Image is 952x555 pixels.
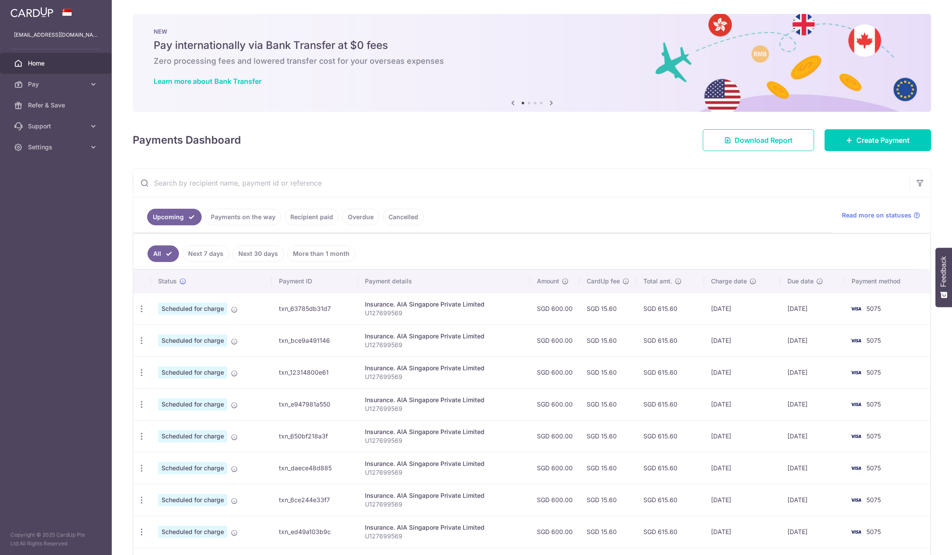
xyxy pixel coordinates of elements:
td: txn_bce9a491146 [272,324,358,356]
img: Bank Card [847,303,865,314]
td: [DATE] [704,484,780,516]
span: Scheduled for charge [158,494,227,506]
span: Total amt. [643,277,672,286]
span: 5075 [866,305,881,312]
span: Pay [28,80,86,89]
td: SGD 600.00 [530,388,580,420]
td: SGD 615.60 [636,388,704,420]
td: [DATE] [780,484,845,516]
td: [DATE] [704,516,780,548]
td: [DATE] [704,356,780,388]
th: Payment ID [272,270,358,293]
p: U127699569 [365,372,523,381]
td: [DATE] [704,388,780,420]
div: Insurance. AIA Singapore Private Limited [365,459,523,468]
span: Read more on statuses [842,211,911,220]
td: SGD 15.60 [580,356,636,388]
a: Overdue [342,209,379,225]
span: 5075 [866,496,881,503]
p: U127699569 [365,436,523,445]
td: SGD 615.60 [636,516,704,548]
th: Payment method [845,270,930,293]
img: Bank Card [847,335,865,346]
td: SGD 600.00 [530,293,580,324]
p: U127699569 [365,341,523,349]
span: Feedback [940,256,948,287]
td: SGD 15.60 [580,452,636,484]
img: Bank Card [847,527,865,537]
td: txn_12314800e61 [272,356,358,388]
a: Read more on statuses [842,211,920,220]
img: Bank Card [847,431,865,441]
td: [DATE] [704,420,780,452]
td: SGD 15.60 [580,388,636,420]
h6: Zero processing fees and lowered transfer cost for your overseas expenses [154,56,910,66]
td: SGD 600.00 [530,484,580,516]
td: [DATE] [780,452,845,484]
td: txn_6ce244e33f7 [272,484,358,516]
a: Cancelled [383,209,424,225]
a: Download Report [703,129,814,151]
span: Scheduled for charge [158,462,227,474]
span: Charge date [711,277,747,286]
td: SGD 615.60 [636,452,704,484]
span: Support [28,122,86,131]
p: [EMAIL_ADDRESS][DOMAIN_NAME] [14,31,98,39]
img: CardUp [10,7,53,17]
td: SGD 15.60 [580,420,636,452]
td: [DATE] [780,356,845,388]
div: Insurance. AIA Singapore Private Limited [365,427,523,436]
td: [DATE] [704,293,780,324]
p: U127699569 [365,404,523,413]
span: Scheduled for charge [158,303,227,315]
span: 5075 [866,400,881,408]
span: Home [28,59,86,68]
h5: Pay internationally via Bank Transfer at $0 fees [154,38,910,52]
td: SGD 615.60 [636,420,704,452]
a: Learn more about Bank Transfer [154,77,261,86]
td: SGD 600.00 [530,420,580,452]
span: 5075 [866,369,881,376]
td: [DATE] [780,516,845,548]
td: [DATE] [704,452,780,484]
span: Settings [28,143,86,152]
span: Due date [787,277,814,286]
a: Create Payment [825,129,931,151]
img: Bank Card [847,463,865,473]
td: txn_ed49a103b9c [272,516,358,548]
div: Insurance. AIA Singapore Private Limited [365,396,523,404]
span: Scheduled for charge [158,398,227,410]
input: Search by recipient name, payment id or reference [133,169,910,197]
span: Status [158,277,177,286]
p: NEW [154,28,910,35]
p: U127699569 [365,468,523,477]
td: SGD 600.00 [530,356,580,388]
img: Bank Card [847,367,865,378]
span: Download Report [735,135,793,145]
img: Bank transfer banner [133,14,931,112]
a: Recipient paid [285,209,339,225]
a: More than 1 month [287,245,355,262]
span: Scheduled for charge [158,366,227,379]
td: txn_daece48d885 [272,452,358,484]
p: U127699569 [365,309,523,317]
td: txn_63785db31d7 [272,293,358,324]
td: SGD 615.60 [636,356,704,388]
td: txn_650bf218a3f [272,420,358,452]
div: Insurance. AIA Singapore Private Limited [365,300,523,309]
button: Feedback - Show survey [935,248,952,307]
td: txn_e947981a550 [272,388,358,420]
span: Refer & Save [28,101,86,110]
a: Next 30 days [233,245,284,262]
span: Amount [537,277,559,286]
span: 5075 [866,528,881,535]
span: Scheduled for charge [158,526,227,538]
span: 5075 [866,464,881,472]
th: Payment details [358,270,530,293]
span: Scheduled for charge [158,430,227,442]
td: SGD 600.00 [530,452,580,484]
td: SGD 15.60 [580,484,636,516]
span: Scheduled for charge [158,334,227,347]
p: U127699569 [365,500,523,509]
span: Create Payment [856,135,910,145]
